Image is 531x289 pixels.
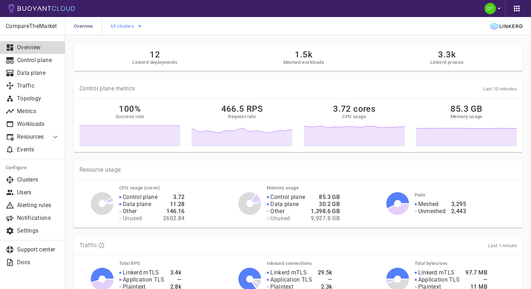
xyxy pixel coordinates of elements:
p: Data plane [17,70,60,77]
h5: CPU usage [342,114,366,120]
h4: — [170,276,182,283]
h5: Success rate [116,114,144,120]
span: Overview [74,17,101,35]
p: Control plane [270,194,305,201]
h4: 1,398.6 GB [311,208,340,215]
p: Control plane [123,194,157,201]
h5: Configure [6,165,60,171]
p: Alerting rules [17,202,60,209]
h4: 3.4k [170,269,182,276]
h4: 2602.84 [163,215,185,222]
p: Users [17,189,60,196]
h4: 146.16 [163,208,185,215]
p: Workloads [17,121,60,128]
h4: 97.7 MB [465,269,487,276]
p: Notifications [17,215,60,222]
h2: 100% [119,104,141,114]
p: Linkerd mTLS [123,269,159,276]
p: Resource usage [79,166,517,173]
p: Clusters [17,176,60,183]
p: Settings [17,227,60,234]
p: Unmeshed [418,208,446,215]
h2: 466.5 RPS [221,104,263,114]
a: 100%Success rate [79,104,180,146]
h4: 3.72 [163,194,185,201]
h2: 3.72 cores [333,104,375,114]
p: Overview [17,44,60,51]
a: 466.5 RPSRequest rate [192,104,292,146]
button: All clusters [110,21,144,32]
h4: 85.3 GB [311,194,340,201]
p: Traffic [17,82,60,89]
h5: Request rate [228,114,256,120]
p: Events [17,146,60,153]
h2: 3.3k [430,50,464,60]
h4: 29.5k [318,269,332,276]
p: Metrics [17,108,60,115]
p: Linkerd mTLS [270,269,307,276]
a: 85.3 GBMemory usage [416,104,517,146]
p: Linkerd mTLS [418,269,455,276]
h4: 11.28 [163,201,185,208]
img: Dimple Dalby [485,3,496,14]
h4: 3,295 [451,201,466,208]
span: Last 1 minute [488,243,517,248]
h5: Linkerd deployments [132,60,177,65]
h5: Memory usage [450,114,482,120]
h2: 12 [132,50,177,60]
h4: 9,927.8 GB [311,215,340,222]
span: Last 10 minutes [483,86,517,91]
h4: 2,443 [451,208,466,215]
p: Data plane [123,201,151,208]
h2: 1.5k [283,50,324,60]
h2: 85.3 GB [450,104,482,114]
p: Application TLS [270,276,312,283]
p: Topology [17,95,60,102]
p: Support center [17,246,60,253]
h4: — [465,276,487,283]
h4: — [318,276,332,283]
p: Application TLS [418,276,460,283]
h5: Linkerd proxies [430,60,464,65]
p: Unused [123,215,142,222]
p: Unused [270,215,290,222]
p: Other [270,208,284,215]
p: CompareTheMarket [6,23,59,30]
p: Control plane [17,57,60,64]
p: Control plane metrics [79,85,135,92]
svg: TLS data is compiled from traffic seen by Linkerd proxies. RPS and TCP bytes reflect both inbound... [98,242,105,249]
h4: 30.2 GB [311,201,340,208]
span: All clusters [110,23,135,29]
p: Meshed [418,201,439,208]
a: 3.72 coresCPU usage [304,104,405,146]
p: Docs [17,259,60,266]
h5: Meshed workloads [283,60,324,65]
p: Application TLS [123,276,165,283]
p: Data plane [270,201,299,208]
p: Resources [17,133,45,140]
p: Other [123,208,137,215]
p: Traffic [79,242,97,249]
